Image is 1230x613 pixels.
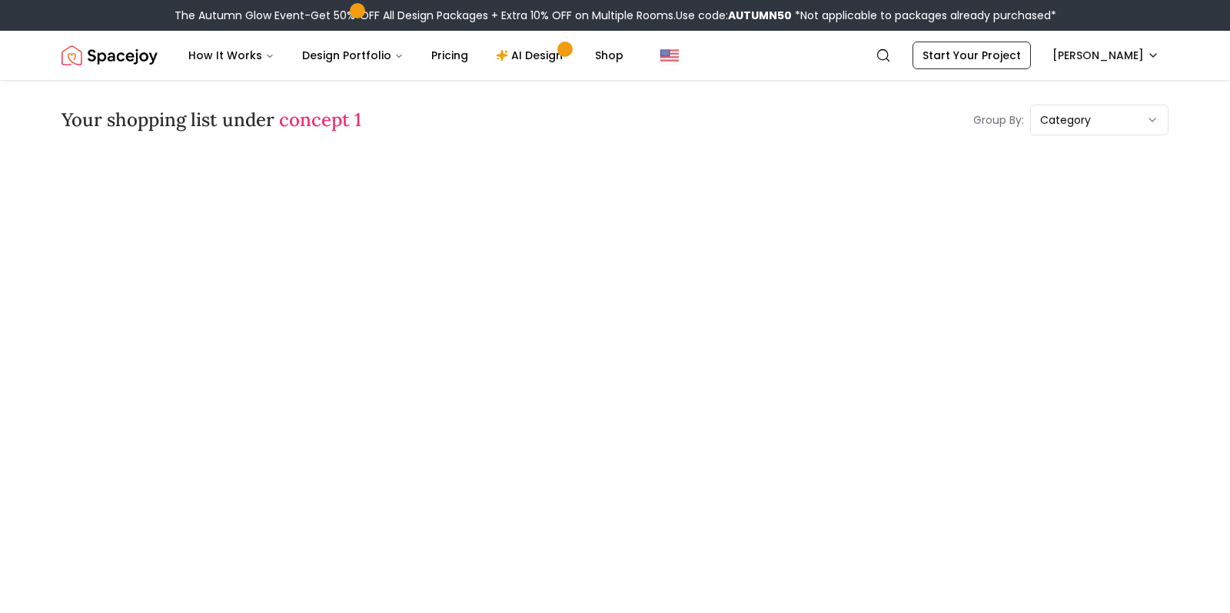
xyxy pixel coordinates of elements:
[973,112,1024,128] p: Group By:
[176,40,287,71] button: How It Works
[419,40,480,71] a: Pricing
[176,40,636,71] nav: Main
[913,42,1031,69] a: Start Your Project
[61,31,1168,80] nav: Global
[175,8,1056,23] div: The Autumn Glow Event-Get 50% OFF All Design Packages + Extra 10% OFF on Multiple Rooms.
[792,8,1056,23] span: *Not applicable to packages already purchased*
[676,8,792,23] span: Use code:
[660,46,679,65] img: United States
[484,40,580,71] a: AI Design
[728,8,792,23] b: AUTUMN50
[583,40,636,71] a: Shop
[61,40,158,71] img: Spacejoy Logo
[279,108,361,132] span: concept 1
[290,40,416,71] button: Design Portfolio
[61,108,361,132] h3: Your shopping list under
[1043,42,1168,69] button: [PERSON_NAME]
[61,40,158,71] a: Spacejoy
